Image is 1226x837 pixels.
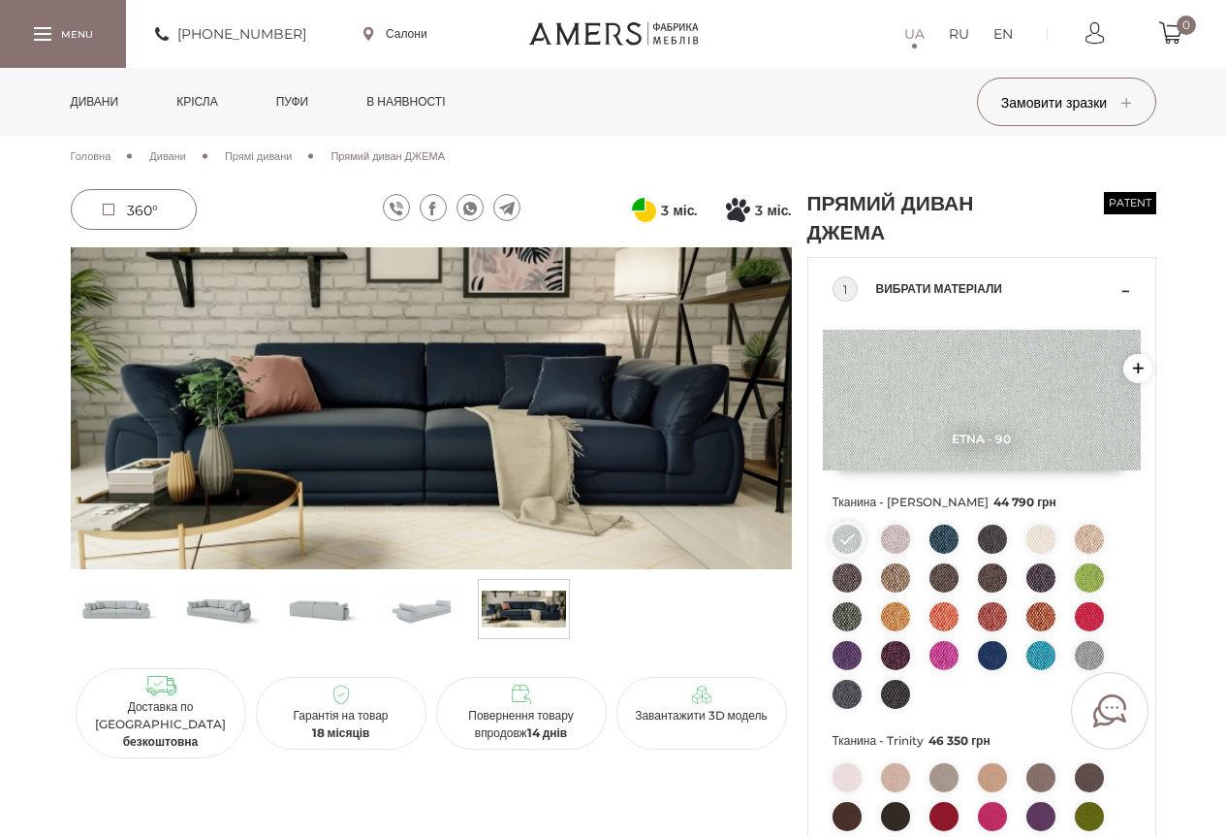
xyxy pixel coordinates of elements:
button: Next [758,398,792,419]
p: Повернення товару впродовж [444,707,599,742]
img: Прямий диван ДЖЕМА s-2 [278,585,362,633]
img: Прямий диван ДЖЕМА s-0 [75,585,159,633]
a: Салони [363,25,427,43]
span: 44 790 грн [993,495,1056,509]
p: Завантажити 3D модель [624,707,779,724]
a: 360° [71,189,197,230]
span: Замовити зразки [1001,94,1131,112]
a: EN [993,22,1013,46]
a: Головна [71,147,111,165]
img: Etna - 90 [823,330,1141,470]
b: 18 місяців [312,725,370,740]
span: Дивани [149,149,186,163]
span: Прямі дивани [225,149,292,163]
a: viber [383,194,410,221]
svg: Оплата частинами від ПриватБанку [632,198,656,222]
span: 360° [127,202,158,219]
span: patent [1104,192,1156,214]
a: Крісла [162,68,232,136]
svg: Покупка частинами від Монобанку [726,198,750,222]
span: Вибрати матеріали [876,277,1116,301]
span: 3 міс. [661,199,697,222]
a: [PHONE_NUMBER] [155,22,306,46]
button: Замовити зразки [977,78,1156,126]
a: UA [904,22,925,46]
span: 0 [1177,16,1196,35]
span: 46 350 грн [928,733,990,748]
a: Дивани [149,147,186,165]
b: 14 днів [527,725,568,740]
span: 3 міс. [755,199,791,222]
a: RU [949,22,969,46]
a: telegram [493,194,520,221]
span: Головна [71,149,111,163]
img: s_ [482,585,566,633]
a: whatsapp [456,194,484,221]
img: Прямий диван ДЖЕМА s-3 [380,585,464,633]
a: в наявності [352,68,459,136]
span: Тканина - [PERSON_NAME] [833,490,1131,515]
p: Доставка по [GEOGRAPHIC_DATA] [83,698,238,751]
div: 1 [833,276,858,302]
span: Тканина - Trinity [833,728,1131,754]
a: Пуфи [262,68,324,136]
span: Etna - 90 [823,432,1141,446]
a: facebook [420,194,447,221]
p: Гарантія на товар [264,707,419,742]
h1: Прямий диван ДЖЕМА [807,189,1030,247]
a: Дивани [56,68,134,136]
a: Прямі дивани [225,147,292,165]
button: Previous [71,398,105,419]
img: Прямий диван ДЖЕМА s-1 [176,585,261,633]
b: безкоштовна [123,734,199,749]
